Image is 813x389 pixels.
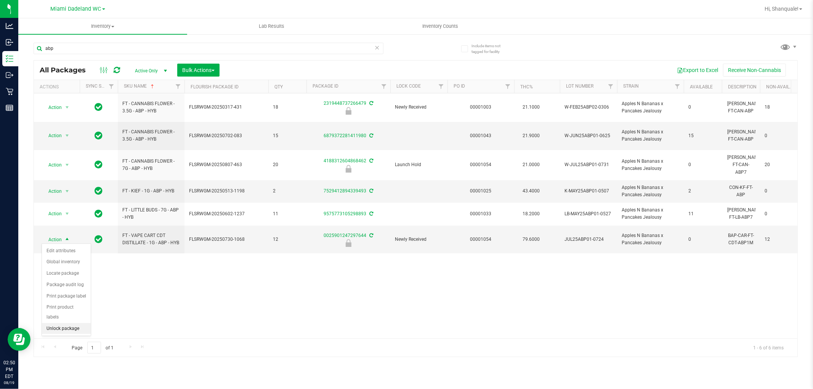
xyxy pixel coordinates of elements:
inline-svg: Outbound [6,71,13,79]
span: FT - CANNABIS FLOWER - 3.5G - ABP - HYB [122,128,180,143]
span: 12 [273,236,302,243]
span: Bulk Actions [182,67,215,73]
span: Action [42,186,62,197]
span: 20 [765,161,794,168]
span: select [63,234,72,245]
span: select [63,208,72,219]
a: Qty [274,84,283,90]
a: Sync Status [86,83,115,89]
span: 43.4000 [519,186,544,197]
span: Hi, Shanquale! [765,6,799,12]
span: 11 [273,210,302,218]
span: Sync from Compliance System [368,158,373,163]
a: 00001033 [470,211,492,216]
span: In Sync [95,186,103,196]
span: FLSRWGM-20250807-463 [189,161,264,168]
span: In Sync [95,130,103,141]
input: 1 [87,342,101,354]
span: Action [42,102,62,113]
span: Sync from Compliance System [368,211,373,216]
span: W-JUL25ABP01-0731 [564,161,613,168]
span: Apples N Bananas x Pancakes Jealousy [622,232,679,247]
span: 0 [688,104,717,111]
span: 12 [765,236,794,243]
span: FT - CANNABIS FLOWER - 3.5G - ABP - HYB [122,100,180,115]
span: 0 [765,210,794,218]
div: [PERSON_NAME]-FT-CAN-ABP7 [726,153,755,177]
span: Inventory Counts [412,23,469,30]
a: Lab Results [187,18,356,34]
span: Launch Hold [395,161,443,168]
span: FLSRWGM-20250602-1237 [189,210,264,218]
span: 0 [765,187,794,195]
span: Page of 1 [65,342,120,354]
li: Locate package [42,268,91,279]
a: 00001043 [470,133,492,138]
span: FT - CANNABIS FLOWER - 7G - ABP - HYB [122,158,180,172]
li: Package audit log [42,279,91,291]
span: 0 [688,161,717,168]
span: 1 - 6 of 6 items [747,342,790,353]
span: 11 [688,210,717,218]
span: Lab Results [249,23,295,30]
span: select [63,160,72,170]
div: [PERSON_NAME]-FT-CAN-ABP [726,99,755,115]
inline-svg: Inbound [6,38,13,46]
a: PO ID [454,83,465,89]
span: 0 [765,132,794,139]
span: select [63,130,72,141]
li: Unlock package [42,323,91,335]
a: THC% [520,84,533,90]
a: 00001054 [470,237,492,242]
div: [PERSON_NAME]-FT-CAN-ABP [726,128,755,144]
a: Inventory Counts [356,18,525,34]
a: 4188312604868462 [324,158,366,163]
a: Description [728,84,757,90]
a: Package ID [313,83,338,89]
span: Action [42,234,62,245]
span: 18 [765,104,794,111]
a: Available [690,84,713,90]
span: LB-MAY25ABP01-0527 [564,210,613,218]
span: Clear [375,43,380,53]
span: JUL25ABP01-0724 [564,236,613,243]
inline-svg: Analytics [6,22,13,30]
a: 00001054 [470,162,492,167]
span: 79.6000 [519,234,544,245]
a: SKU Name [124,83,156,89]
button: Bulk Actions [177,64,220,77]
div: Newly Received [305,239,391,247]
span: select [63,102,72,113]
span: Apples N Bananas x Pancakes Jealousy [622,158,679,172]
span: FLSRWGM-20250317-431 [189,104,264,111]
span: Miami Dadeland WC [51,6,101,12]
li: Global inventory [42,256,91,268]
div: Actions [40,84,77,90]
a: 00001025 [470,188,492,194]
span: Action [42,208,62,219]
a: 2319448737266479 [324,101,366,106]
span: Action [42,130,62,141]
span: K-MAY25ABP01-0507 [564,187,613,195]
span: FLSRWGM-20250513-1198 [189,187,264,195]
a: Filter [671,80,684,93]
button: Receive Non-Cannabis [723,64,786,77]
a: Filter [172,80,184,93]
span: FT - VAPE CART CDT DISTILLATE - 1G - ABP - HYB [122,232,180,247]
a: Filter [605,80,617,93]
a: Flourish Package ID [191,84,239,90]
span: FLSRWGM-20250730-1068 [189,236,264,243]
span: Apples N Bananas x Pancakes Jealousy [622,207,679,221]
span: In Sync [95,159,103,170]
a: Filter [502,80,514,93]
span: select [63,186,72,197]
a: 7529412894339493 [324,188,366,194]
span: 15 [688,132,717,139]
span: Action [42,160,62,170]
a: 6879372281411980 [324,133,366,138]
span: 2 [273,187,302,195]
span: In Sync [95,234,103,245]
a: Filter [378,80,390,93]
span: Sync from Compliance System [368,188,373,194]
div: [PERSON_NAME]-FT-LB-ABP7 [726,206,755,222]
